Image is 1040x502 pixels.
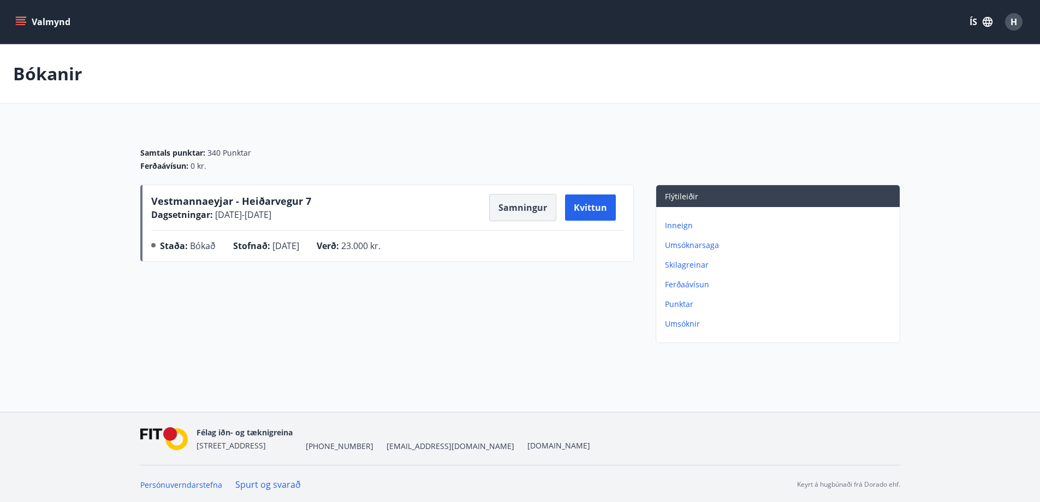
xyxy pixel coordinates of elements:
span: Flýtileiðir [665,191,698,202]
span: Staða : [160,240,188,252]
span: 340 Punktar [207,147,251,158]
span: [STREET_ADDRESS] [197,440,266,451]
span: Ferðaávísun : [140,161,188,172]
span: [EMAIL_ADDRESS][DOMAIN_NAME] [387,441,514,452]
a: Persónuverndarstefna [140,480,222,490]
p: Umsóknir [665,318,895,329]
span: Samtals punktar : [140,147,205,158]
span: Vestmannaeyjar - Heiðarvegur 7 [151,194,311,208]
a: [DOMAIN_NAME] [527,440,590,451]
span: [DATE] [272,240,299,252]
p: Bókanir [13,62,82,86]
img: FPQVkF9lTnNbbaRSFyT17YYeljoOGk5m51IhT0bO.png [140,427,188,451]
span: H [1011,16,1017,28]
button: menu [13,12,75,32]
p: Inneign [665,220,895,231]
a: Spurt og svarað [235,479,301,491]
p: Punktar [665,299,895,310]
button: ÍS [964,12,999,32]
span: 0 kr. [191,161,206,172]
p: Umsóknarsaga [665,240,895,251]
span: [DATE] - [DATE] [213,209,271,221]
p: Ferðaávísun [665,279,895,290]
span: Verð : [317,240,339,252]
span: [PHONE_NUMBER] [306,441,373,452]
span: 23.000 kr. [341,240,381,252]
p: Keyrt á hugbúnaði frá Dorado ehf. [797,480,900,489]
p: Skilagreinar [665,259,895,270]
span: Stofnað : [233,240,270,252]
span: Bókað [190,240,216,252]
button: Samningur [489,194,556,221]
button: Kvittun [565,194,616,221]
span: Félag iðn- og tæknigreina [197,427,293,438]
button: H [1001,9,1027,35]
span: Dagsetningar : [151,209,213,221]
